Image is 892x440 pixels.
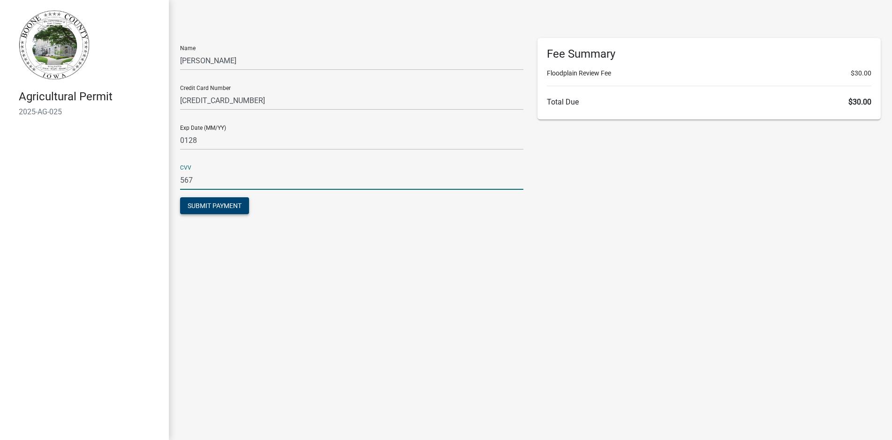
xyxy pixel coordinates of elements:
span: $30.00 [851,68,871,78]
h6: 2025-AG-025 [19,107,161,116]
h6: Fee Summary [547,47,871,61]
h6: Total Due [547,97,871,106]
li: Floodplain Review Fee [547,68,871,78]
span: $30.00 [848,97,871,106]
span: Submit Payment [188,202,242,209]
img: Boone County, Iowa [19,10,90,80]
button: Submit Payment [180,197,249,214]
h4: Agricultural Permit [19,90,161,104]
